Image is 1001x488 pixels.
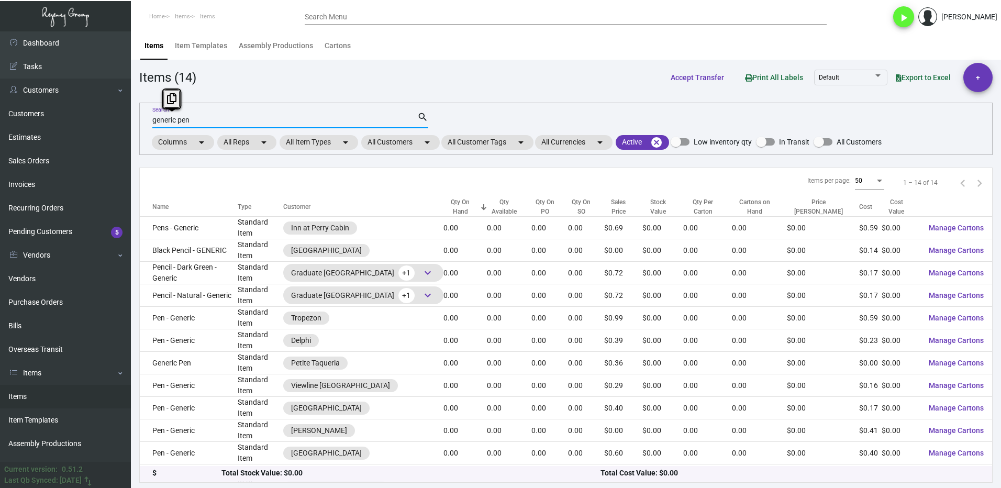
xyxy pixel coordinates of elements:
td: $0.00 [882,352,920,374]
td: 0.00 [683,329,731,352]
div: Cost Value [882,197,911,216]
td: Pen - Generic [140,329,238,352]
span: +1 [398,265,415,281]
td: 0.00 [531,307,568,329]
div: Sales Price [604,197,633,216]
td: 0.00 [487,329,531,352]
td: 0.00 [531,374,568,397]
td: 0.00 [568,262,604,284]
div: Price [PERSON_NAME] [787,197,859,216]
span: Manage Cartons [929,426,984,435]
td: 0.00 [443,262,487,284]
div: Price [PERSON_NAME] [787,197,850,216]
div: [PERSON_NAME] [291,425,347,436]
mat-chip: All Reps [217,135,276,150]
td: $0.00 [882,464,920,487]
button: Export to Excel [887,68,959,87]
mat-select: Items per page: [855,178,884,185]
td: 0.00 [732,329,787,352]
button: Manage Cartons [920,331,992,350]
td: 0.00 [443,374,487,397]
div: Qty On SO [568,197,604,216]
span: In Transit [779,136,809,148]
td: Standard Item [238,284,283,307]
div: Qty On PO [531,197,568,216]
td: 0.00 [487,307,531,329]
button: Manage Cartons [920,398,992,417]
td: Standard Item [238,442,283,464]
td: $0.00 [604,239,642,262]
td: $0.00 [882,442,920,464]
span: +1 [398,288,415,303]
td: 0.00 [487,442,531,464]
mat-icon: arrow_drop_down [339,136,352,149]
td: 0.00 [732,352,787,374]
td: 0.00 [531,239,568,262]
td: Standard Item [238,352,283,374]
div: Cost [859,202,882,212]
td: $0.00 [642,217,683,239]
td: Pens - Generic [140,464,238,487]
mat-chip: Active [616,135,669,150]
div: Viewline [GEOGRAPHIC_DATA] [291,380,390,391]
div: [GEOGRAPHIC_DATA] [291,403,362,414]
div: Cartons on Hand [732,197,777,216]
mat-icon: arrow_drop_down [594,136,606,149]
td: $0.23 [859,329,882,352]
span: Manage Cartons [929,314,984,322]
td: 0.00 [568,217,604,239]
button: play_arrow [893,6,914,27]
td: $0.00 [787,352,859,374]
button: Manage Cartons [920,218,992,237]
td: 0.00 [683,397,731,419]
td: $0.17 [859,284,882,307]
td: 0.00 [732,262,787,284]
td: $0.00 [882,262,920,284]
td: 0.00 [568,239,604,262]
span: + [976,63,980,92]
td: $0.00 [787,239,859,262]
div: $ [152,468,221,479]
td: Standard Item [238,239,283,262]
td: 0.00 [683,217,731,239]
div: Item Templates [175,40,227,51]
td: $0.00 [787,419,859,442]
td: $0.00 [642,329,683,352]
div: [GEOGRAPHIC_DATA] [291,448,362,459]
td: 0.00 [531,352,568,374]
td: 0.00 [732,239,787,262]
div: Inn at Perry Cabin [291,223,349,234]
td: $0.60 [604,442,642,464]
td: $0.00 [882,239,920,262]
div: Assembly Productions [239,40,313,51]
td: Pens - Generic [140,217,238,239]
td: 0.00 [568,419,604,442]
td: Pen - Generic [140,442,238,464]
td: 0.00 [568,307,604,329]
td: 0.00 [443,464,487,487]
div: Graduate [GEOGRAPHIC_DATA] [291,265,436,281]
span: Manage Cartons [929,359,984,367]
td: 0.00 [443,397,487,419]
mat-icon: arrow_drop_down [195,136,208,149]
mat-icon: cancel [650,136,663,149]
img: admin@bootstrapmaster.com [918,7,937,26]
td: $0.99 [604,307,642,329]
td: 0.00 [487,464,531,487]
div: Cartons on Hand [732,197,787,216]
td: $0.00 [787,397,859,419]
td: $0.00 [642,397,683,419]
td: Standard Item [238,307,283,329]
td: 0.00 [732,217,787,239]
td: Standard Item [238,397,283,419]
mat-icon: arrow_drop_down [421,136,433,149]
td: 0.00 [683,307,731,329]
span: Print All Labels [745,73,803,82]
td: 0.00 [683,239,731,262]
td: 0.00 [732,374,787,397]
td: 0.00 [443,284,487,307]
div: [PERSON_NAME] [941,12,997,23]
mat-chip: All Customers [361,135,440,150]
button: Manage Cartons [920,421,992,440]
div: Total Cost Value: $0.00 [600,468,980,479]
